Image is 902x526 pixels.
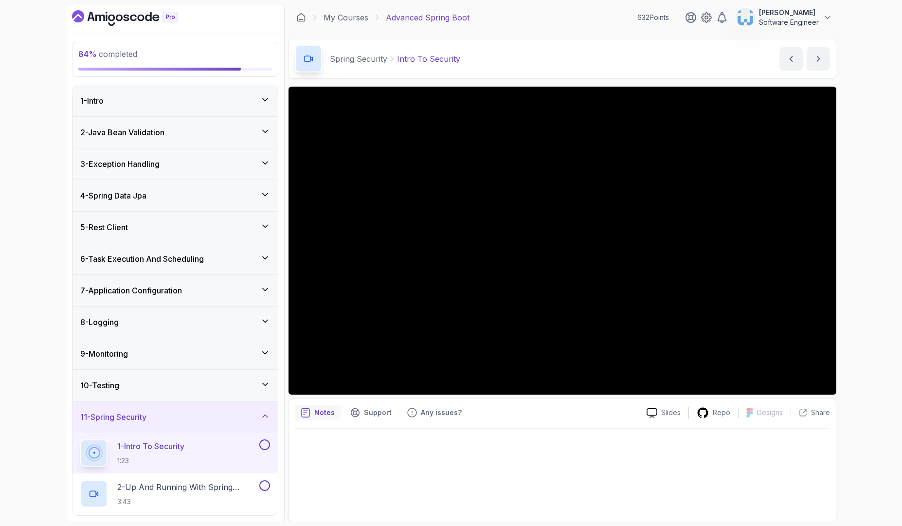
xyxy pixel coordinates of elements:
button: 1-Intro To Security1:23 [80,439,270,467]
button: Feedback button [401,405,468,420]
button: 7-Application Configuration [72,275,278,306]
button: 5-Rest Client [72,212,278,243]
button: 2-Up And Running With Spring Security3:43 [80,480,270,508]
button: 4-Spring Data Jpa [72,180,278,211]
h3: 11 - Spring Security [80,411,146,423]
p: Designs [757,408,783,417]
span: 84 % [78,49,97,59]
button: 9-Monitoring [72,338,278,369]
button: previous content [779,47,803,71]
button: 3-Exception Handling [72,148,278,180]
h3: 9 - Monitoring [80,348,128,360]
button: 11-Spring Security [72,401,278,433]
p: Share [811,408,830,417]
p: Spring Security [330,53,387,65]
h3: 8 - Logging [80,316,119,328]
a: Slides [639,408,688,418]
p: Support [364,408,392,417]
h3: 7 - Application Configuration [80,285,182,296]
button: 10-Testing [72,370,278,401]
button: Share [791,408,830,417]
p: 1 - Intro To Security [117,440,184,452]
button: Support button [344,405,397,420]
h3: 6 - Task Execution And Scheduling [80,253,204,265]
h3: 5 - Rest Client [80,221,128,233]
button: 8-Logging [72,307,278,338]
button: 6-Task Execution And Scheduling [72,243,278,274]
a: My Courses [324,12,368,23]
a: Dashboard [72,10,200,26]
h3: 1 - Intro [80,95,104,107]
button: user profile image[PERSON_NAME]Software Engineer [736,8,832,27]
p: Repo [713,408,730,417]
p: Intro To Security [397,53,460,65]
p: 2 - Up And Running With Spring Security [117,481,257,493]
p: Notes [314,408,335,417]
h3: 2 - Java Bean Validation [80,127,164,138]
img: user profile image [736,8,755,27]
p: 3:43 [117,497,257,507]
a: Repo [689,407,738,419]
iframe: 1 - Intro to Security [289,87,836,395]
h3: 10 - Testing [80,380,119,391]
p: Advanced Spring Boot [386,12,469,23]
p: Any issues? [421,408,462,417]
button: notes button [295,405,341,420]
h3: 4 - Spring Data Jpa [80,190,146,201]
p: Software Engineer [759,18,819,27]
button: 1-Intro [72,85,278,116]
button: 2-Java Bean Validation [72,117,278,148]
p: 632 Points [637,13,669,22]
p: Slides [661,408,681,417]
h3: 3 - Exception Handling [80,158,160,170]
span: completed [78,49,137,59]
button: next content [807,47,830,71]
p: 1:23 [117,456,184,466]
p: [PERSON_NAME] [759,8,819,18]
a: Dashboard [296,13,306,22]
